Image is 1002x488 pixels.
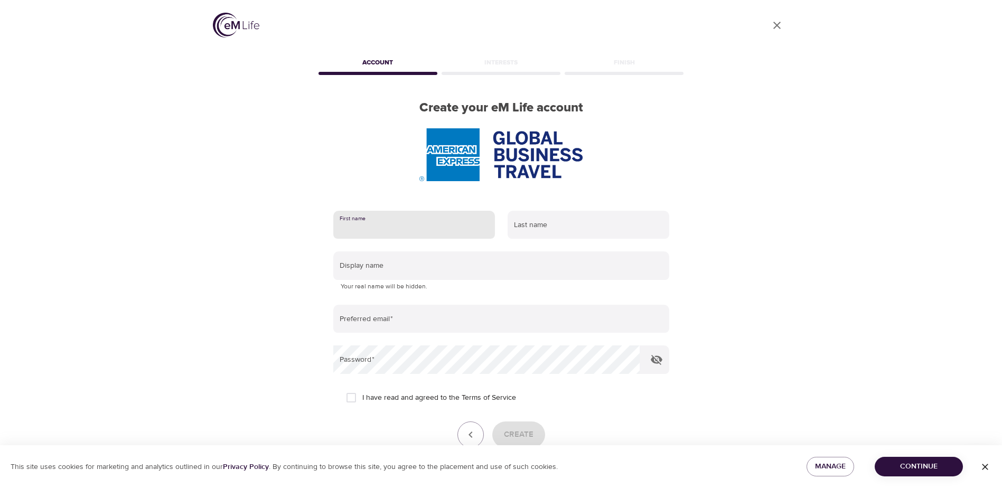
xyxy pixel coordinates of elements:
[223,462,269,472] a: Privacy Policy
[341,281,662,292] p: Your real name will be hidden.
[875,457,963,476] button: Continue
[213,13,259,37] img: logo
[362,392,516,403] span: I have read and agreed to the
[764,13,790,38] a: close
[462,392,516,403] a: Terms of Service
[316,100,686,116] h2: Create your eM Life account
[815,460,846,473] span: Manage
[883,460,954,473] span: Continue
[807,457,854,476] button: Manage
[419,128,582,181] img: AmEx%20GBT%20logo.png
